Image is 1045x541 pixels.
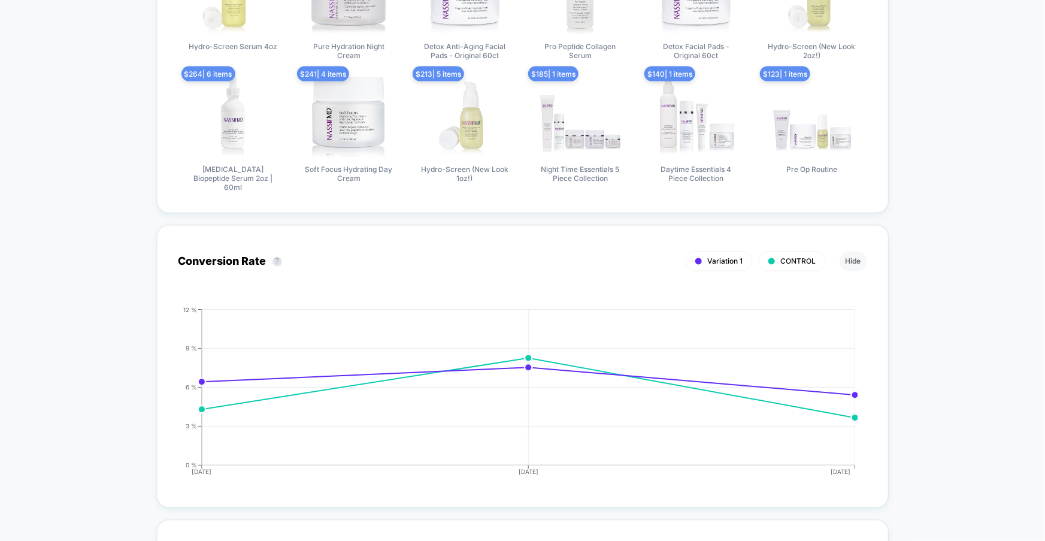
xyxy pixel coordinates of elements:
tspan: 0 % [186,461,197,469]
span: Hydro-Screen (New Look 2oz!) [767,42,857,60]
img: Hydro-Screen (New Look 1oz!) [423,75,507,159]
img: Niacinamide Biopeptide Serum 2oz | 60ml [191,75,275,159]
tspan: [DATE] [519,469,538,476]
tspan: [DATE] [831,469,851,476]
span: $ 123 | 1 items [760,67,810,81]
img: Pre Op Routine [770,75,854,159]
tspan: 9 % [186,344,197,352]
img: Soft Focus Hydrating Day Cream [307,75,390,159]
span: Detox Facial Pads - Original 60ct [651,42,741,60]
tspan: 3 % [186,422,197,430]
span: Variation 1 [708,257,743,266]
span: Pure Hydration Night Cream [304,42,393,60]
span: Pro Peptide Collagen Serum [535,42,625,60]
button: Hide [840,252,867,271]
span: Hydro-Screen (New Look 1oz!) [420,165,510,183]
span: Night Time Essentials 5 Piece Collection [535,165,625,183]
span: $ 185 | 1 items [528,67,578,81]
img: Night Time Essentials 5 Piece Collection [538,75,622,159]
span: Pre Op Routine [786,165,837,174]
tspan: 6 % [186,383,197,391]
span: $ 140 | 1 items [644,67,695,81]
tspan: 12 % [183,306,197,313]
span: Daytime Essentials 4 Piece Collection [651,165,741,183]
span: Detox Anti-Aging Facial Pads - Original 60ct [420,42,510,60]
div: CONVERSION_RATE [166,307,855,486]
span: $ 241 | 4 items [297,67,349,81]
span: $ 213 | 5 items [413,67,464,81]
span: Soft Focus Hydrating Day Cream [304,165,393,183]
span: [MEDICAL_DATA] Biopeptide Serum 2oz | 60ml [188,165,278,192]
span: Hydro-Screen Serum 4oz [189,42,277,51]
img: Daytime Essentials 4 Piece Collection [654,75,738,159]
span: CONTROL [781,257,816,266]
button: ? [272,257,282,267]
span: $ 264 | 6 items [181,67,235,81]
tspan: [DATE] [192,469,212,476]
